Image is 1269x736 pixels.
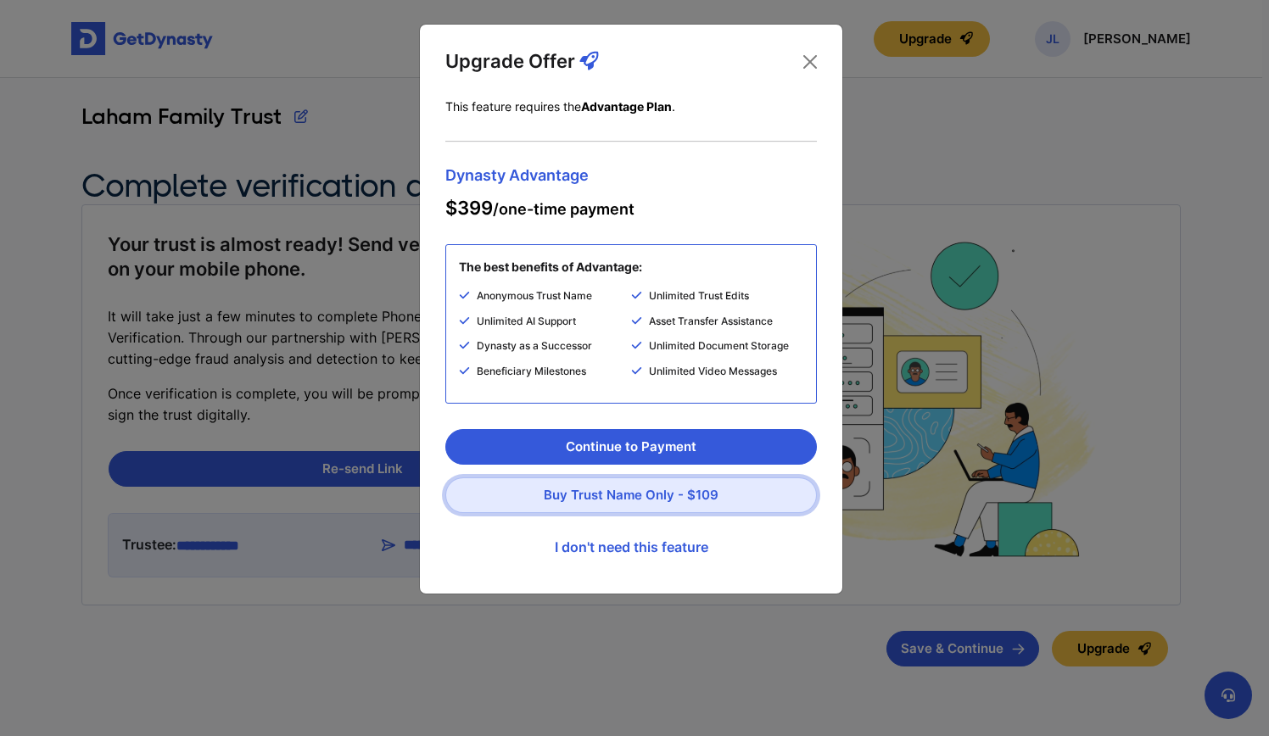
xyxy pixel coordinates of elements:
li: Beneficiary Milestones [459,363,631,390]
p: The best benefits of Advantage: [459,259,642,276]
span: This feature requires the . [445,99,675,114]
button: Continue to Payment [445,429,817,465]
a: I don't need this feature [445,526,817,568]
span: $399 [445,197,493,219]
li: Unlimited Document Storage [631,337,803,363]
b: Advantage Plan [581,99,672,114]
li: Unlimited AI Support [459,313,631,338]
li: Unlimited Trust Edits [631,287,803,313]
button: Close [797,48,824,75]
span: /one-time payment [445,197,634,219]
li: Dynasty as a Successor [459,337,631,363]
span: Dynasty Advantage [445,168,817,184]
button: Buy Trust Name Only - $109 [445,477,817,513]
li: Unlimited Video Messages [631,363,803,390]
p: Upgrade Offer [445,50,598,73]
li: Anonymous Trust Name [459,287,631,313]
li: Asset Transfer Assistance [631,313,803,338]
